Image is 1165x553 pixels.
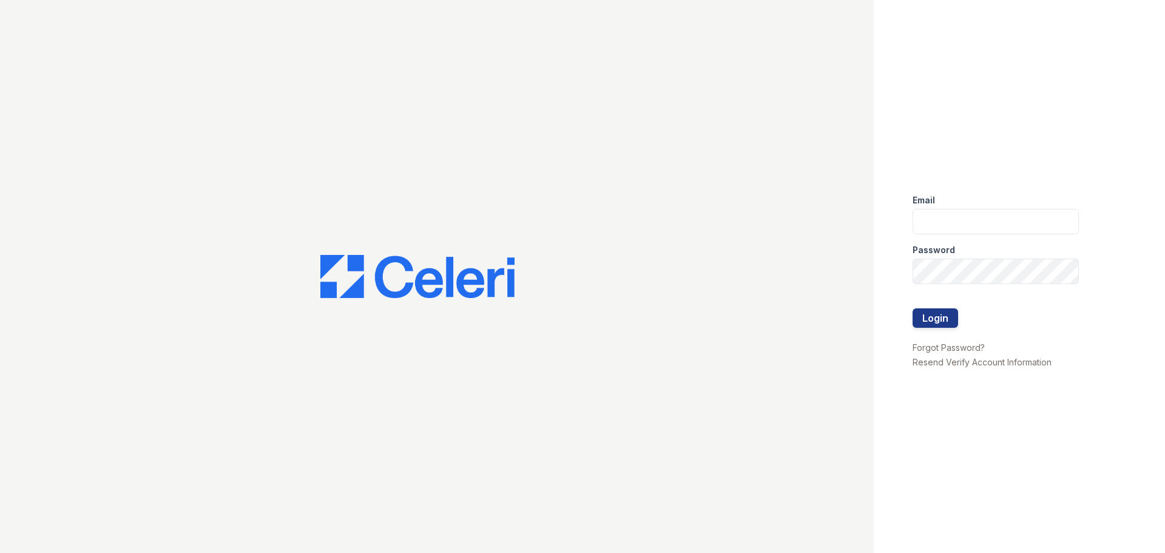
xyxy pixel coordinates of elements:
[913,357,1052,367] a: Resend Verify Account Information
[320,255,515,299] img: CE_Logo_Blue-a8612792a0a2168367f1c8372b55b34899dd931a85d93a1a3d3e32e68fde9ad4.png
[913,244,955,256] label: Password
[913,308,958,328] button: Login
[913,342,985,353] a: Forgot Password?
[913,194,935,206] label: Email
